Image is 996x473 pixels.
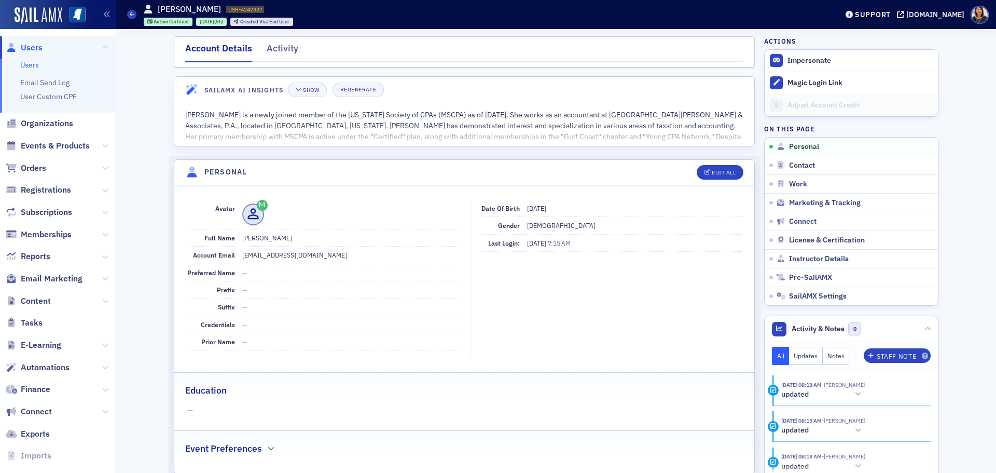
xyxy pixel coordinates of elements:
[187,405,742,416] span: —
[781,390,809,399] h5: updated
[21,317,43,329] span: Tasks
[20,60,39,70] a: Users
[21,163,46,174] span: Orders
[242,337,247,346] span: —
[855,10,891,19] div: Support
[6,384,50,395] a: Finance
[215,204,235,212] span: Avatar
[789,254,849,264] span: Instructor Details
[144,18,193,26] div: Active: Active: Certified
[789,161,815,170] span: Contact
[781,417,822,424] time: 8/15/2025 08:13 AM
[20,92,77,101] a: User Custom CPE
[21,406,52,417] span: Connect
[787,101,933,110] div: Adjust Account Credit
[242,320,247,329] span: —
[21,428,50,440] span: Exports
[6,273,82,285] a: Email Marketing
[498,221,520,229] span: Gender
[971,6,989,24] span: Profile
[527,239,548,247] span: [DATE]
[6,340,61,351] a: E-Learning
[787,56,831,65] button: Impersonate
[822,417,865,424] span: JORDAN GILL
[823,347,850,365] button: Notes
[792,323,845,334] span: Activity & Notes
[187,268,235,277] span: Preferred Name
[147,18,189,25] a: Active Certified
[877,354,916,359] div: Staff Note
[765,94,938,116] a: Adjust Account Credit
[21,118,73,129] span: Organizations
[21,362,70,373] span: Automations
[6,406,52,417] a: Connect
[230,18,293,26] div: Created Via: End User
[185,442,262,455] h2: Event Preferences
[6,295,51,307] a: Content
[21,273,82,285] span: Email Marketing
[21,340,61,351] span: E-Learning
[288,83,327,97] button: Show
[848,322,861,335] span: 0
[201,337,235,346] span: Prior Name
[201,320,235,329] span: Credentials
[15,7,62,24] img: SailAMX
[242,286,247,294] span: —
[185,384,227,397] h2: Education
[712,170,736,175] div: Edit All
[242,247,459,263] dd: [EMAIL_ADDRESS][DOMAIN_NAME]
[481,204,520,212] span: Date of Birth
[864,348,931,363] button: Staff Note
[789,347,823,365] button: Updates
[897,11,968,18] button: [DOMAIN_NAME]
[158,4,221,15] h1: [PERSON_NAME]
[242,303,247,311] span: —
[527,217,742,234] dd: [DEMOGRAPHIC_DATA]
[781,453,822,460] time: 8/15/2025 08:13 AM
[20,78,70,87] a: Email Send Log
[768,457,779,468] div: Update
[21,295,51,307] span: Content
[789,142,819,152] span: Personal
[217,286,235,294] span: Prefix
[242,268,247,277] span: —
[781,381,822,388] time: 8/15/2025 08:13 AM
[787,78,933,88] div: Magic Login Link
[6,42,43,53] a: Users
[21,384,50,395] span: Finance
[6,140,90,152] a: Events & Products
[822,381,865,388] span: JORDAN GILL
[228,6,262,13] span: USR-4242327
[193,251,235,259] span: Account Email
[781,425,865,436] button: updated
[303,87,319,93] div: Show
[6,118,73,129] a: Organizations
[6,207,72,218] a: Subscriptions
[765,72,938,94] button: Magic Login Link
[6,251,50,262] a: Reports
[240,19,289,25] div: End User
[772,347,790,365] button: All
[267,42,298,61] div: Activity
[196,18,227,26] div: 2025-08-15 00:00:00
[697,165,743,180] button: Edit All
[789,217,817,226] span: Connect
[822,453,865,460] span: JORDAN GILL
[548,239,571,247] span: 7:15 AM
[6,229,72,240] a: Memberships
[333,83,384,97] button: Regenerate
[781,389,865,400] button: updated
[200,18,223,25] div: (8h)
[21,207,72,218] span: Subscriptions
[906,10,964,19] div: [DOMAIN_NAME]
[21,229,72,240] span: Memberships
[789,198,861,208] span: Marketing & Tracking
[789,292,847,301] span: SailAMX Settings
[62,7,86,24] a: View Homepage
[781,461,865,472] button: updated
[764,36,796,46] h4: Actions
[200,18,214,25] span: [DATE]
[154,18,169,25] span: Active
[527,204,546,212] span: [DATE]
